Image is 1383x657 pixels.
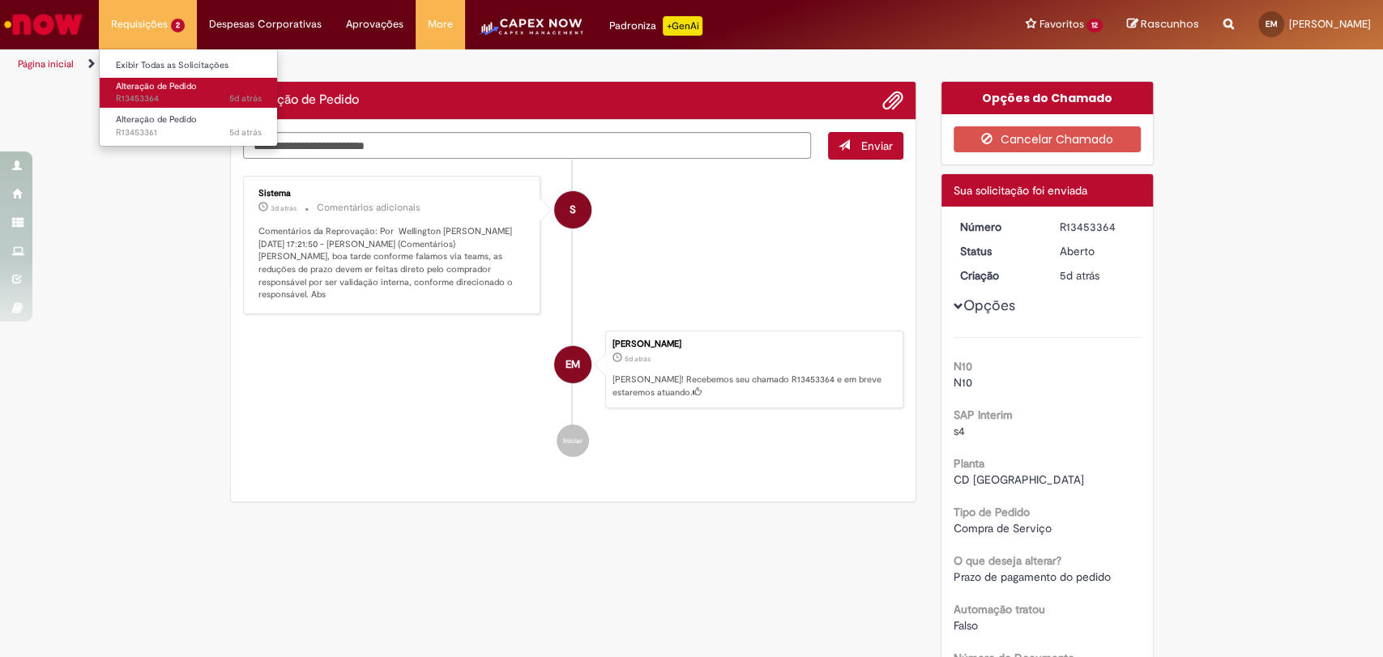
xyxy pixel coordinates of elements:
div: Opções do Chamado [941,82,1153,114]
div: Sistema [258,189,528,198]
span: EM [1266,19,1278,29]
ul: Histórico de tíquete [243,160,904,473]
b: Automação tratou [954,602,1045,616]
dt: Número [948,219,1048,235]
small: Comentários adicionais [317,201,420,215]
a: Aberto R13453364 : Alteração de Pedido [100,78,278,108]
span: [PERSON_NAME] [1289,17,1371,31]
span: 5d atrás [1060,268,1099,283]
span: Alteração de Pedido [116,80,197,92]
div: System [554,191,591,228]
a: Aberto R13453361 : Alteração de Pedido [100,111,278,141]
span: s4 [954,424,965,438]
dt: Status [948,243,1048,259]
div: Aberto [1060,243,1135,259]
dt: Criação [948,267,1048,284]
h2: Alteração de Pedido Histórico de tíquete [243,93,359,108]
span: Sua solicitação foi enviada [954,183,1087,198]
span: R13453361 [116,126,262,139]
span: Rascunhos [1141,16,1199,32]
div: Elton Melo [554,346,591,383]
span: 2 [171,19,185,32]
time: 27/08/2025 15:57:13 [229,92,262,105]
div: Padroniza [609,16,702,36]
b: N10 [954,359,972,373]
p: +GenAi [663,16,702,36]
span: Compra de Serviço [954,521,1052,535]
span: Alteração de Pedido [116,113,197,126]
span: EM [566,345,580,384]
span: Despesas Corporativas [209,16,322,32]
span: 5d atrás [625,354,651,364]
span: 5d atrás [229,92,262,105]
a: Página inicial [18,58,74,70]
textarea: Digite sua mensagem aqui... [243,132,812,160]
span: S [570,190,576,229]
span: R13453364 [116,92,262,105]
div: 27/08/2025 15:57:12 [1060,267,1135,284]
img: CapexLogo5.png [477,16,585,49]
time: 27/08/2025 15:56:22 [229,126,262,139]
time: 27/08/2025 15:57:12 [625,354,651,364]
li: Elton Melo [243,331,904,408]
button: Enviar [828,132,903,160]
span: CD [GEOGRAPHIC_DATA] [954,472,1084,487]
span: Aprovações [346,16,403,32]
b: SAP Interim [954,407,1013,422]
time: 29/08/2025 17:21:59 [271,203,297,213]
img: ServiceNow [2,8,85,41]
span: 12 [1086,19,1103,32]
b: Planta [954,456,984,471]
div: R13453364 [1060,219,1135,235]
div: [PERSON_NAME] [613,339,894,349]
a: Exibir Todas as Solicitações [100,57,278,75]
span: N10 [954,375,972,390]
ul: Trilhas de página [12,49,910,79]
span: Favoritos [1039,16,1083,32]
b: O que deseja alterar? [954,553,1061,568]
span: More [428,16,453,32]
p: Comentários da Reprovação: Por Wellington [PERSON_NAME] [DATE] 17:21:50 - [PERSON_NAME] (Comentár... [258,225,528,301]
span: Requisições [111,16,168,32]
span: Falso [954,618,978,633]
ul: Requisições [99,49,278,147]
time: 27/08/2025 15:57:12 [1060,268,1099,283]
span: Prazo de pagamento do pedido [954,570,1111,584]
button: Cancelar Chamado [954,126,1141,152]
b: Tipo de Pedido [954,505,1030,519]
span: Enviar [861,139,893,153]
button: Adicionar anexos [882,90,903,111]
span: 5d atrás [229,126,262,139]
a: Rascunhos [1127,17,1199,32]
p: [PERSON_NAME]! Recebemos seu chamado R13453364 e em breve estaremos atuando. [613,373,894,399]
span: 3d atrás [271,203,297,213]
